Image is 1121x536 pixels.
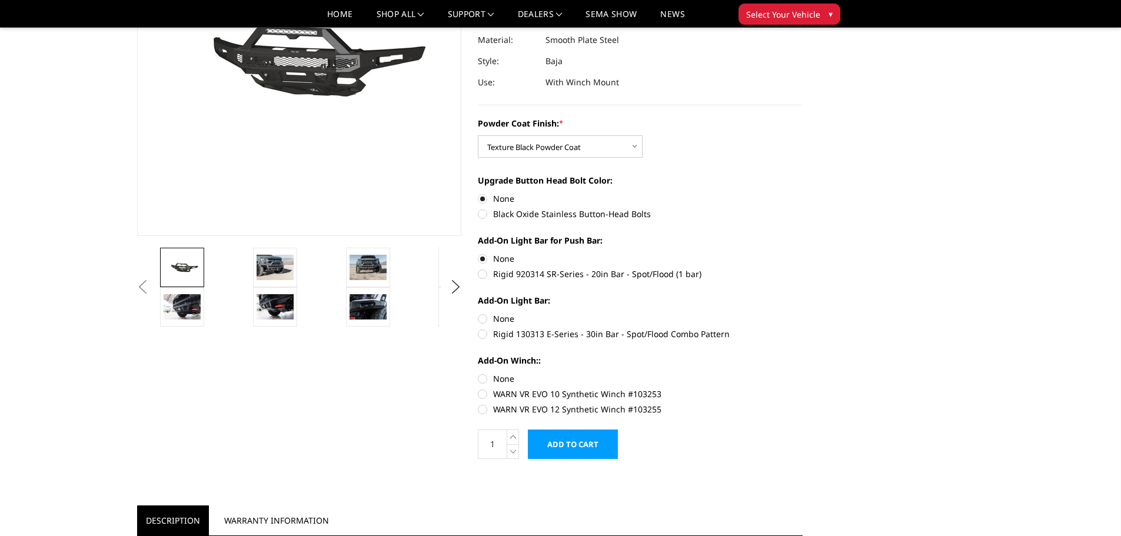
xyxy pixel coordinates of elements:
[327,10,352,27] a: Home
[586,10,637,27] a: SEMA Show
[478,354,803,367] label: Add-On Winch::
[478,294,803,307] label: Add-On Light Bar:
[350,294,387,319] img: 2021-2025 Ford Raptor - Freedom Series - Baja Front Bumper (winch mount)
[134,278,152,296] button: Previous
[164,259,201,276] img: 2021-2025 Ford Raptor - Freedom Series - Baja Front Bumper (winch mount)
[478,29,537,51] dt: Material:
[478,388,803,400] label: WARN VR EVO 10 Synthetic Winch #103253
[447,278,464,296] button: Next
[215,505,338,535] a: Warranty Information
[478,403,803,415] label: WARN VR EVO 12 Synthetic Winch #103255
[478,174,803,187] label: Upgrade Button Head Bolt Color:
[478,268,803,280] label: Rigid 920314 SR-Series - 20in Bar - Spot/Flood (1 bar)
[448,10,494,27] a: Support
[545,51,563,72] dd: Baja
[478,72,537,93] dt: Use:
[478,208,803,220] label: Black Oxide Stainless Button-Head Bolts
[829,8,833,20] span: ▾
[478,252,803,265] label: None
[528,430,618,459] input: Add to Cart
[478,328,803,340] label: Rigid 130313 E-Series - 30in Bar - Spot/Flood Combo Pattern
[545,29,619,51] dd: Smooth Plate Steel
[377,10,424,27] a: shop all
[1062,480,1121,536] iframe: Chat Widget
[660,10,684,27] a: News
[478,234,803,247] label: Add-On Light Bar for Push Bar:
[164,294,201,319] img: 2021-2025 Ford Raptor - Freedom Series - Baja Front Bumper (winch mount)
[739,4,840,25] button: Select Your Vehicle
[137,505,209,535] a: Description
[746,8,820,21] span: Select Your Vehicle
[478,312,803,325] label: None
[478,372,803,385] label: None
[478,51,537,72] dt: Style:
[350,255,387,279] img: 2021-2025 Ford Raptor - Freedom Series - Baja Front Bumper (winch mount)
[545,72,619,93] dd: With Winch Mount
[478,117,803,129] label: Powder Coat Finish:
[478,192,803,205] label: None
[518,10,563,27] a: Dealers
[257,294,294,319] img: 2021-2025 Ford Raptor - Freedom Series - Baja Front Bumper (winch mount)
[257,255,294,279] img: 2021-2025 Ford Raptor - Freedom Series - Baja Front Bumper (winch mount)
